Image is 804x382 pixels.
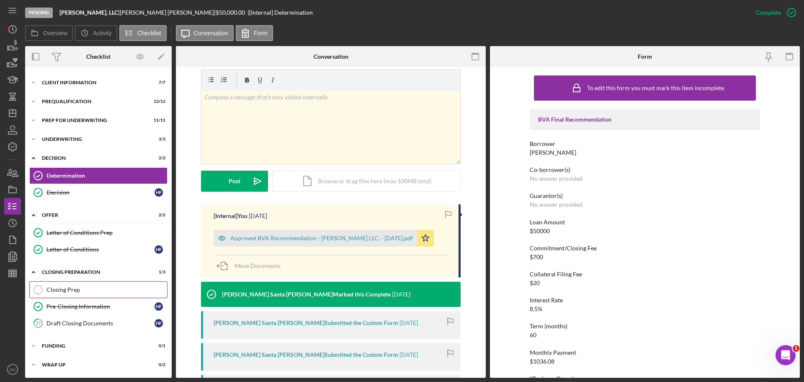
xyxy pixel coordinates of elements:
[86,53,111,60] div: Checklist
[176,25,234,41] button: Conversation
[776,345,796,365] iframe: Intercom live chat
[249,213,267,219] time: 2025-07-14 15:56
[46,246,155,253] div: Letter of Conditions
[530,201,582,208] div: No answer provided
[756,4,781,21] div: Complete
[150,270,165,275] div: 1 / 3
[194,30,229,36] label: Conversation
[29,315,167,332] a: 27Draft Closing DocumentsHF
[29,298,167,315] a: Pre-Closing InformationHF
[42,118,144,123] div: Prep for Underwriting
[793,345,799,352] span: 1
[530,349,760,356] div: Monthly Payment
[25,8,53,18] div: Pending
[150,343,165,348] div: 0 / 1
[201,171,268,192] button: Post
[392,291,410,298] time: 2025-06-30 18:27
[120,9,216,16] div: [PERSON_NAME] [PERSON_NAME] |
[46,320,155,327] div: Draft Closing Documents
[29,167,167,184] a: Determination
[150,213,165,218] div: 2 / 2
[587,85,724,91] div: To edit this form you must mark this item incomplete
[216,9,247,16] div: $50,000.00
[42,80,144,85] div: Client Information
[530,149,576,156] div: [PERSON_NAME]
[247,9,313,16] div: | [Internal] Determination
[155,319,163,327] div: H F
[150,99,165,104] div: 12 / 12
[36,320,41,326] tspan: 27
[530,254,543,260] div: $700
[46,229,167,236] div: Letter of Conditions Prep
[29,241,167,258] a: Letter of ConditionsHF
[155,302,163,311] div: H F
[43,30,67,36] label: Overview
[530,192,760,199] div: Guarantor(s)
[530,358,554,365] div: $1036.08
[747,4,800,21] button: Complete
[59,9,120,16] div: |
[530,228,550,234] div: $50000
[46,286,167,293] div: Closing Prep
[236,25,273,41] button: Form
[46,172,167,179] div: Determination
[93,30,111,36] label: Activity
[150,156,165,161] div: 2 / 2
[214,213,247,219] div: [Internal] You
[538,116,752,123] div: BVA Final Recommendation
[530,323,760,330] div: Term (months)
[530,245,760,252] div: Commitment/Closing Fee
[229,171,240,192] div: Post
[530,271,760,278] div: Collateral Filing Fee
[42,362,144,367] div: Wrap Up
[399,320,418,326] time: 2025-06-30 18:26
[530,297,760,304] div: Interest Rate
[155,245,163,254] div: H F
[29,281,167,298] a: Closing Prep
[530,280,540,286] div: $20
[314,53,348,60] div: Conversation
[399,351,418,358] time: 2025-06-30 17:33
[75,25,117,41] button: Activity
[10,367,15,372] text: MJ
[230,235,413,242] div: Approved BVA Recommendation - [PERSON_NAME] LLC. - [DATE].pdf
[46,189,155,196] div: Decision
[150,118,165,123] div: 11 / 11
[530,219,760,226] div: Loan Amount
[42,156,144,161] div: Decision
[214,320,398,326] div: [PERSON_NAME] Santa [PERSON_NAME] Submitted the Custom Form
[638,53,652,60] div: Form
[25,25,73,41] button: Overview
[42,213,144,218] div: Offer
[530,140,760,147] div: Borrower
[530,375,760,382] div: *Business Overview
[214,230,434,247] button: Approved BVA Recommendation - [PERSON_NAME] LLC. - [DATE].pdf
[530,332,536,338] div: 60
[29,224,167,241] a: Letter of Conditions Prep
[150,80,165,85] div: 7 / 7
[29,184,167,201] a: DecisionHF
[42,137,144,142] div: Underwriting
[150,137,165,142] div: 3 / 3
[119,25,167,41] button: Checklist
[42,99,144,104] div: Prequalification
[254,30,268,36] label: Form
[530,175,582,182] div: No answer provided
[234,262,281,269] span: Move Documents
[46,303,155,310] div: Pre-Closing Information
[530,166,760,173] div: Co-borrower(s)
[155,188,163,197] div: H F
[4,361,21,378] button: MJ
[214,351,398,358] div: [PERSON_NAME] Santa [PERSON_NAME] Submitted the Custom Form
[150,362,165,367] div: 0 / 2
[42,270,144,275] div: Closing Preparation
[222,291,391,298] div: [PERSON_NAME] Santa [PERSON_NAME] Marked this Complete
[530,306,542,312] div: 8.5%
[42,343,144,348] div: Funding
[59,9,118,16] b: [PERSON_NAME], LLC
[214,255,289,276] button: Move Documents
[137,30,161,36] label: Checklist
